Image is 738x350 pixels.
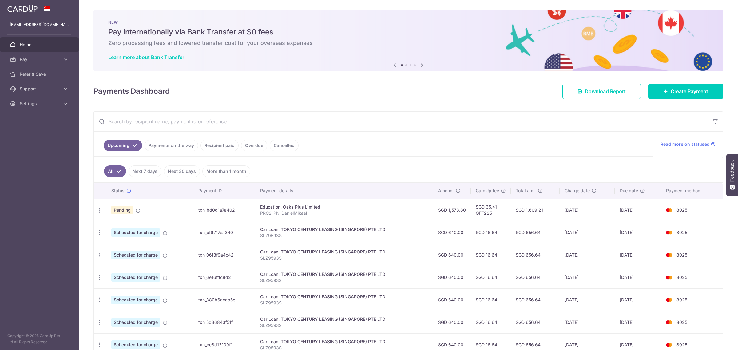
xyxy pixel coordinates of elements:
td: SGD 656.64 [511,221,560,244]
a: Next 7 days [129,165,161,177]
a: Next 30 days [164,165,200,177]
img: Bank Card [663,251,675,259]
td: SGD 656.64 [511,266,560,288]
p: SLZ9593S [260,300,428,306]
td: txn_6e16fffc8d2 [193,266,255,288]
th: Payment details [255,183,433,199]
img: Bank Card [663,341,675,348]
div: Car Loan. TOKYO CENTURY LEASING (SINGAPORE) PTE LTD [260,249,428,255]
th: Payment method [661,183,723,199]
img: CardUp [7,5,38,12]
span: Settings [20,101,60,107]
input: Search by recipient name, payment id or reference [94,112,708,131]
a: Overdue [241,140,267,151]
div: Car Loan. TOKYO CENTURY LEASING (SINGAPORE) PTE LTD [260,339,428,345]
span: Status [111,188,125,194]
td: [DATE] [560,244,615,266]
p: SLZ9593S [260,233,428,239]
td: [DATE] [560,221,615,244]
img: Bank transfer banner [93,10,723,71]
div: Education. Oaks Plus Limited [260,204,428,210]
img: Bank Card [663,319,675,326]
span: CardUp fee [476,188,499,194]
span: Feedback [729,160,735,182]
p: SLZ9593S [260,255,428,261]
span: Create Payment [671,88,708,95]
p: NEW [108,20,708,25]
td: SGD 640.00 [433,288,471,311]
a: Create Payment [648,84,723,99]
td: SGD 656.64 [511,244,560,266]
td: [DATE] [615,199,661,221]
span: 8025 [676,275,687,280]
td: SGD 1,609.21 [511,199,560,221]
td: [DATE] [560,199,615,221]
span: 8025 [676,252,687,257]
span: 8025 [676,207,687,213]
h5: Pay internationally via Bank Transfer at $0 fees [108,27,708,37]
a: Read more on statuses [661,141,716,147]
td: SGD 16.64 [471,311,511,333]
td: SGD 16.64 [471,221,511,244]
span: Charge date [565,188,590,194]
span: Scheduled for charge [111,273,160,282]
td: txn_5d36843f51f [193,311,255,333]
span: Scheduled for charge [111,318,160,327]
img: Bank Card [663,274,675,281]
span: Scheduled for charge [111,296,160,304]
span: Scheduled for charge [111,251,160,259]
p: SLZ9593S [260,322,428,328]
span: Amount [438,188,454,194]
a: More than 1 month [202,165,250,177]
div: Car Loan. TOKYO CENTURY LEASING (SINGAPORE) PTE LTD [260,226,428,233]
td: [DATE] [615,288,661,311]
span: Total amt. [516,188,536,194]
td: SGD 16.64 [471,266,511,288]
p: SLZ9593S [260,277,428,284]
button: Feedback - Show survey [726,154,738,196]
a: Cancelled [270,140,299,151]
td: txn_380b6acab5e [193,288,255,311]
p: PRC2-PN-DanielMikael [260,210,428,216]
a: Upcoming [104,140,142,151]
td: [DATE] [560,266,615,288]
td: [DATE] [615,244,661,266]
img: Bank Card [663,229,675,236]
td: [DATE] [615,311,661,333]
th: Payment ID [193,183,255,199]
span: Download Report [585,88,626,95]
a: Learn more about Bank Transfer [108,54,184,60]
span: 8025 [676,297,687,302]
div: Car Loan. TOKYO CENTURY LEASING (SINGAPORE) PTE LTD [260,271,428,277]
span: Scheduled for charge [111,228,160,237]
a: Recipient paid [200,140,239,151]
h4: Payments Dashboard [93,86,170,97]
td: [DATE] [615,266,661,288]
div: Car Loan. TOKYO CENTURY LEASING (SINGAPORE) PTE LTD [260,294,428,300]
span: Read more on statuses [661,141,709,147]
td: SGD 640.00 [433,311,471,333]
td: txn_bd0d1a7a402 [193,199,255,221]
span: Refer & Save [20,71,60,77]
p: [EMAIL_ADDRESS][DOMAIN_NAME] [10,22,69,28]
td: SGD 16.64 [471,288,511,311]
td: [DATE] [615,221,661,244]
td: SGD 640.00 [433,244,471,266]
td: [DATE] [560,311,615,333]
span: Support [20,86,60,92]
td: txn_06f3f9a4c42 [193,244,255,266]
td: SGD 656.64 [511,311,560,333]
a: Download Report [562,84,641,99]
td: SGD 16.64 [471,244,511,266]
td: SGD 640.00 [433,221,471,244]
span: Pending [111,206,133,214]
a: Payments on the way [145,140,198,151]
span: 8025 [676,320,687,325]
td: SGD 1,573.80 [433,199,471,221]
a: All [104,165,126,177]
span: 8025 [676,230,687,235]
td: txn_cf9717ea340 [193,221,255,244]
span: Home [20,42,60,48]
h6: Zero processing fees and lowered transfer cost for your overseas expenses [108,39,708,47]
td: [DATE] [560,288,615,311]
